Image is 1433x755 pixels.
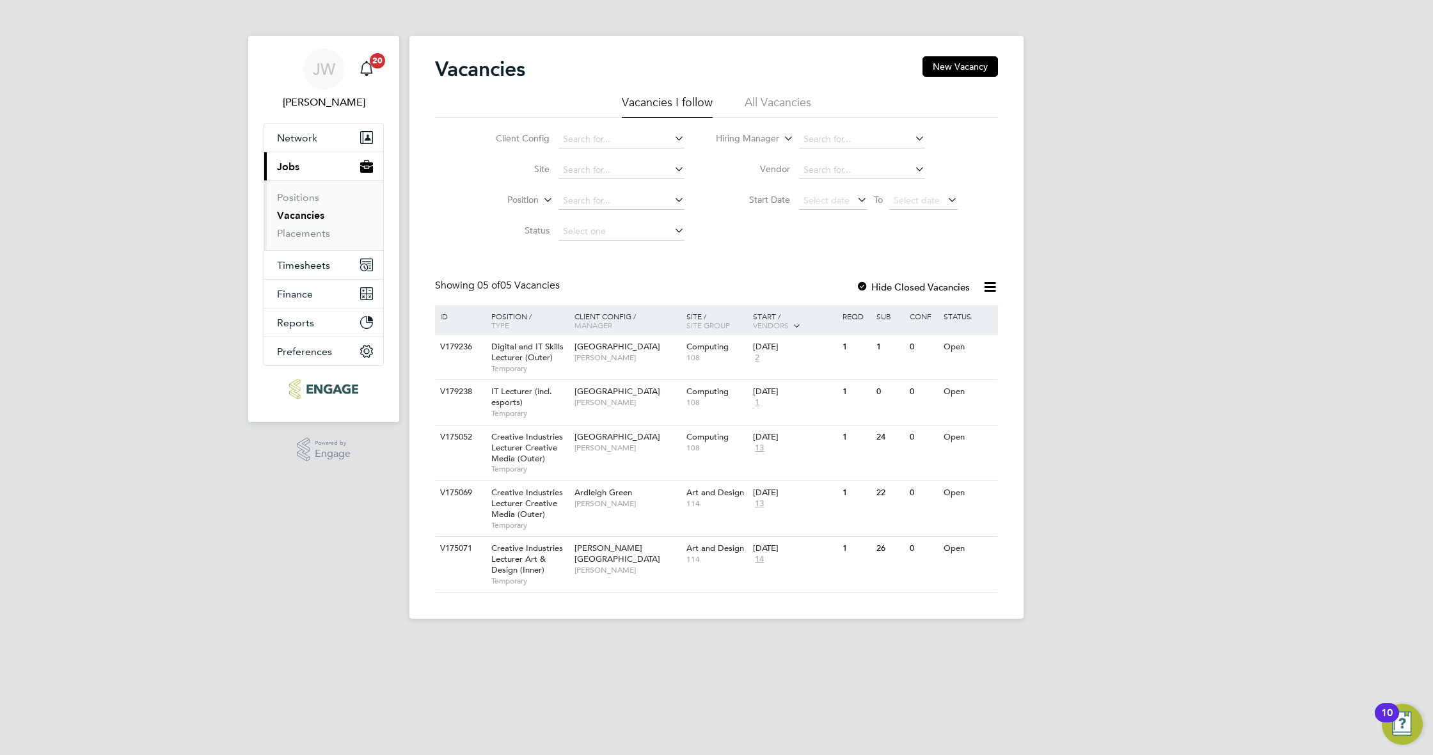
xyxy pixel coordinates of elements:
div: [DATE] [753,432,836,443]
input: Search for... [558,131,685,148]
a: Vacancies [277,209,324,221]
div: [DATE] [753,488,836,498]
div: 0 [907,335,940,359]
span: Temporary [491,520,568,530]
div: Conf [907,305,940,327]
div: Status [940,305,996,327]
div: V175069 [437,481,482,505]
span: JW [313,61,335,77]
div: Jobs [264,180,383,250]
span: Creative Industries Lecturer Creative Media (Outer) [491,431,563,464]
div: 1 [839,425,873,449]
span: Art and Design [686,543,744,553]
label: Hiring Manager [706,132,779,145]
div: V179236 [437,335,482,359]
img: ncclondon-logo-retina.png [289,379,358,399]
label: Client Config [476,132,550,144]
label: Vendor [716,163,790,175]
span: Select date [804,195,850,206]
div: 1 [839,380,873,404]
div: 10 [1381,713,1393,729]
span: To [870,191,887,208]
span: 05 Vacancies [477,279,560,292]
span: Powered by [315,438,351,449]
a: Powered byEngage [297,438,351,462]
div: V179238 [437,380,482,404]
span: Jobs [277,161,299,173]
span: Reports [277,317,314,329]
span: Computing [686,431,729,442]
button: New Vacancy [922,56,998,77]
div: Open [940,481,996,505]
span: IT Lecturer (incl. esports) [491,386,552,408]
span: [PERSON_NAME] [574,443,680,453]
div: 22 [873,481,907,505]
span: [PERSON_NAME] [574,397,680,408]
div: 0 [907,425,940,449]
span: Ardleigh Green [574,487,632,498]
span: Digital and IT Skills Lecturer (Outer) [491,341,564,363]
div: Reqd [839,305,873,327]
span: Type [491,320,509,330]
span: Temporary [491,408,568,418]
label: Site [476,163,550,175]
div: Showing [435,279,562,292]
div: 24 [873,425,907,449]
div: 1 [839,335,873,359]
a: Placements [277,227,330,239]
span: Temporary [491,464,568,474]
span: 13 [753,443,766,454]
span: 2 [753,353,761,363]
a: 20 [354,49,379,90]
div: V175071 [437,537,482,560]
div: 0 [873,380,907,404]
span: 114 [686,498,747,509]
li: All Vacancies [745,95,811,118]
span: John Waite [264,95,384,110]
span: Temporary [491,576,568,586]
span: [PERSON_NAME] [574,353,680,363]
div: 1 [873,335,907,359]
div: 1 [839,481,873,505]
button: Timesheets [264,251,383,279]
div: Open [940,380,996,404]
nav: Main navigation [248,36,399,422]
div: Start / [750,305,839,337]
a: JW[PERSON_NAME] [264,49,384,110]
input: Select one [558,223,685,241]
span: Computing [686,341,729,352]
span: 108 [686,353,747,363]
span: Manager [574,320,612,330]
div: 0 [907,481,940,505]
div: Site / [683,305,750,336]
a: Positions [277,191,319,203]
label: Start Date [716,194,790,205]
div: 0 [907,380,940,404]
button: Reports [264,308,383,337]
button: Preferences [264,337,383,365]
span: [PERSON_NAME] [574,498,680,509]
span: Preferences [277,346,332,358]
div: ID [437,305,482,327]
span: Art and Design [686,487,744,498]
span: Creative Industries Lecturer Art & Design (Inner) [491,543,563,575]
div: V175052 [437,425,482,449]
div: [DATE] [753,543,836,554]
div: Position / [482,305,571,336]
h2: Vacancies [435,56,525,82]
span: 20 [370,53,385,68]
span: 05 of [477,279,500,292]
button: Network [264,123,383,152]
span: Engage [315,449,351,459]
span: Vendors [753,320,789,330]
span: Computing [686,386,729,397]
div: 0 [907,537,940,560]
span: 13 [753,498,766,509]
span: Network [277,132,317,144]
a: Go to home page [264,379,384,399]
label: Status [476,225,550,236]
button: Open Resource Center, 10 new notifications [1382,704,1423,745]
span: [PERSON_NAME][GEOGRAPHIC_DATA] [574,543,660,564]
div: Open [940,537,996,560]
span: Finance [277,288,313,300]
